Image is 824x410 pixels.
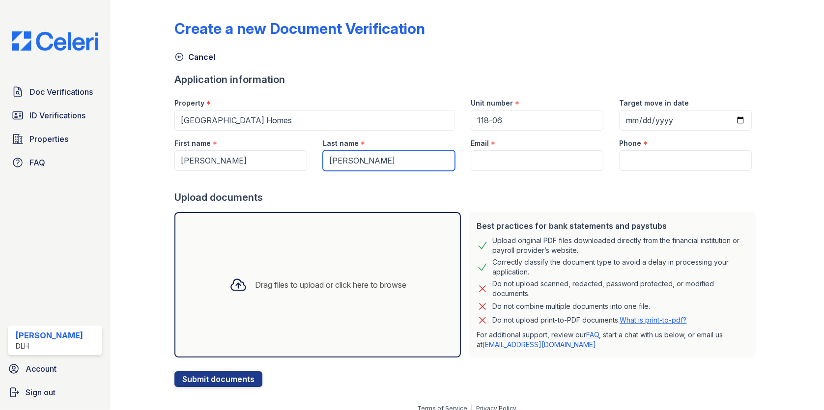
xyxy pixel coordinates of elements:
div: Upload documents [174,191,760,204]
a: Properties [8,129,102,149]
label: Target move in date [619,98,689,108]
a: Sign out [4,383,106,402]
span: Account [26,363,57,375]
div: Best practices for bank statements and paystubs [477,220,747,232]
a: What is print-to-pdf? [620,316,686,324]
a: ID Verifications [8,106,102,125]
img: CE_Logo_Blue-a8612792a0a2168367f1c8372b55b34899dd931a85d93a1a3d3e32e68fde9ad4.png [4,31,106,51]
span: Doc Verifications [29,86,93,98]
div: DLH [16,341,83,351]
button: Submit documents [174,371,262,387]
a: Cancel [174,51,215,63]
p: Do not upload print-to-PDF documents. [492,315,686,325]
a: [EMAIL_ADDRESS][DOMAIN_NAME] [483,340,596,349]
div: Do not combine multiple documents into one file. [492,301,650,312]
label: Email [471,138,489,148]
div: Correctly classify the document type to avoid a delay in processing your application. [492,257,747,277]
p: For additional support, review our , start a chat with us below, or email us at [477,330,747,350]
label: Phone [619,138,641,148]
div: Drag files to upload or click here to browse [255,279,406,291]
a: Doc Verifications [8,82,102,102]
div: Create a new Document Verification [174,20,425,37]
label: Last name [323,138,359,148]
div: Upload original PDF files downloaded directly from the financial institution or payroll provider’... [492,236,747,255]
label: First name [174,138,211,148]
a: FAQ [8,153,102,172]
span: Properties [29,133,68,145]
div: [PERSON_NAME] [16,329,83,341]
a: FAQ [586,330,599,339]
div: Do not upload scanned, redacted, password protected, or modified documents. [492,279,747,299]
span: Sign out [26,386,56,398]
label: Unit number [471,98,513,108]
label: Property [174,98,204,108]
a: Account [4,359,106,379]
div: Application information [174,73,760,86]
span: FAQ [29,157,45,168]
span: ID Verifications [29,109,85,121]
